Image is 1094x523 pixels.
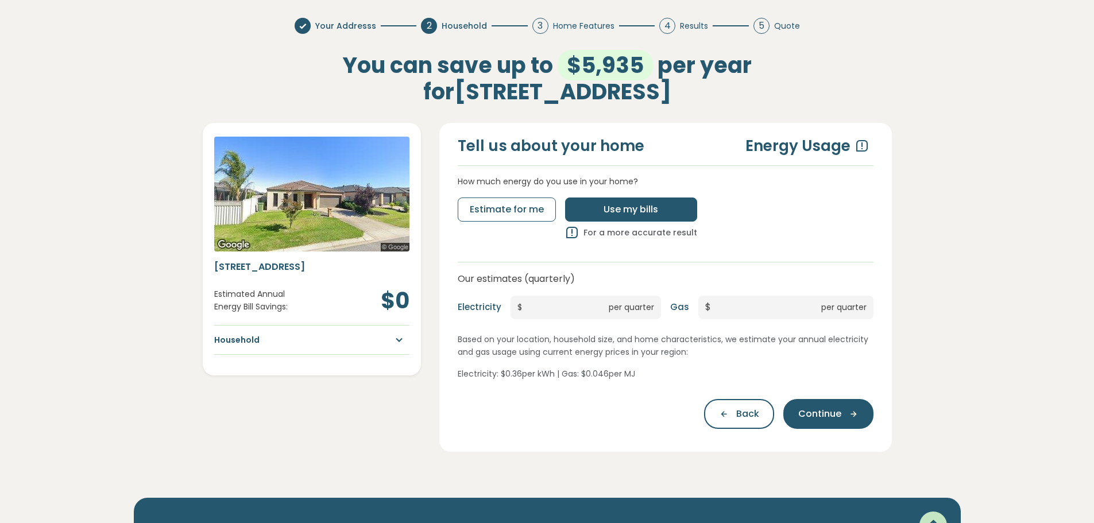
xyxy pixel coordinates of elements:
h5: Household [214,335,260,346]
span: Results [680,20,708,32]
span: Estimate for me [470,203,544,216]
div: 3 [532,18,548,34]
span: Household [442,20,487,32]
span: Your Addresss [315,20,376,32]
span: $ [698,296,711,319]
h6: [STREET_ADDRESS] [214,261,409,273]
label: Electricity [458,301,501,314]
span: per quarter [821,296,873,319]
img: Address [214,137,409,251]
div: 2 [421,18,437,34]
button: Back [704,399,774,429]
p: Estimated Annual Energy Bill Savings: [214,288,292,314]
label: Gas [670,301,689,314]
span: Back [736,407,759,421]
span: $ [511,296,522,319]
button: Continue [783,399,873,429]
span: Home Features [553,20,614,32]
p: Our estimates (quarterly) [458,272,873,286]
span: Quote [774,20,800,32]
span: Continue [798,407,841,421]
p: For a more accurate result [583,226,697,239]
span: $5,935 [558,50,653,80]
span: per quarter [609,296,661,319]
button: Estimate for me [458,197,556,222]
h4: Energy Usage [741,137,855,156]
div: 4 [659,18,675,34]
button: Use my bills [565,197,697,222]
p: Electricity: $ 0.36 per kWh | Gas: $ 0.046 per MJ [458,367,873,380]
p: Based on your location, household size, and home characteristics, we estimate your annual electri... [458,333,873,359]
p: How much energy do you use in your home? [458,175,873,188]
span: Use my bills [604,203,658,216]
h2: You can save up to per year for [STREET_ADDRESS] [295,52,800,104]
h4: Tell us about your home [458,137,644,156]
h2: $0 [319,288,409,314]
div: 5 [753,18,770,34]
